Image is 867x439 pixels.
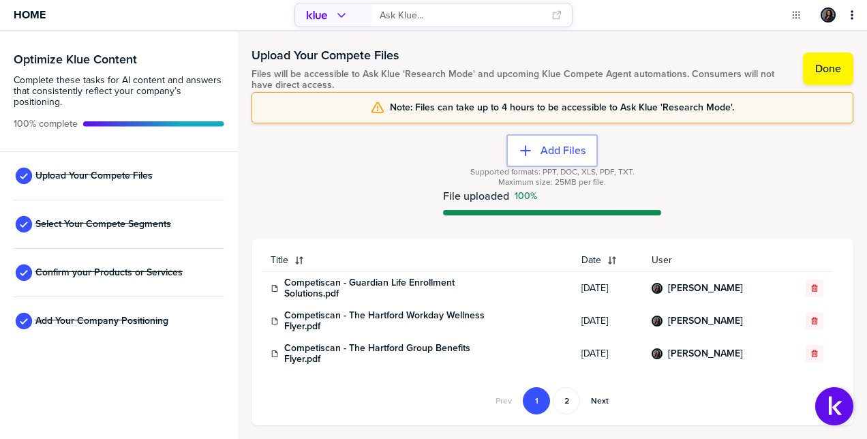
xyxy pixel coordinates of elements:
[653,284,661,292] img: 067a2c94e62710512124e0c09c2123d5-sml.png
[390,102,734,113] span: Note: Files can take up to 4 hours to be accessible to Ask Klue 'Research Mode'.
[803,52,853,85] button: Done
[252,47,790,63] h1: Upload Your Compete Files
[652,348,663,359] div: Sigourney Di Risi
[470,167,635,177] span: Supported formats: PPT, DOC, XLS, PDF, TXT.
[573,249,643,271] button: Date
[822,9,834,21] img: 067a2c94e62710512124e0c09c2123d5-sml.png
[668,283,743,294] a: [PERSON_NAME]
[498,177,606,187] span: Maximum size: 25MB per file.
[380,4,543,27] input: Ask Klue...
[652,255,778,266] span: User
[652,283,663,294] div: Sigourney Di Risi
[581,348,635,359] span: [DATE]
[14,53,224,65] h3: Optimize Klue Content
[271,255,288,266] span: Title
[14,9,46,20] span: Home
[789,8,803,22] button: Open Drop
[821,7,836,22] div: Sigourney Di Risi
[252,69,790,91] span: Files will be accessible to Ask Klue 'Research Mode' and upcoming Klue Compete Agent automations....
[652,316,663,327] div: Sigourney Di Risi
[581,316,635,327] span: [DATE]
[284,277,489,299] a: Competiscan - Guardian Life Enrollment Solutions.pdf
[14,119,78,130] span: Active
[35,267,183,278] span: Confirm your Products or Services
[35,170,153,181] span: Upload Your Compete Files
[653,350,661,358] img: 067a2c94e62710512124e0c09c2123d5-sml.png
[815,387,853,425] button: Open Support Center
[583,387,617,414] button: Go to next page
[487,387,520,414] button: Go to previous page
[819,6,837,24] a: Edit Profile
[14,75,224,108] span: Complete these tasks for AI content and answers that consistently reflect your company’s position...
[35,219,171,230] span: Select Your Compete Segments
[581,255,601,266] span: Date
[581,283,635,294] span: [DATE]
[506,134,598,167] button: Add Files
[541,144,585,157] label: Add Files
[553,387,580,414] button: Go to page 2
[284,343,489,365] a: Competiscan - The Hartford Group Benefits Flyer.pdf
[815,62,841,76] label: Done
[515,191,537,202] span: Success
[443,190,509,202] span: File uploaded
[668,348,743,359] a: [PERSON_NAME]
[284,310,489,332] a: Competiscan - The Hartford Workday Wellness Flyer.pdf
[486,387,618,414] nav: Pagination Navigation
[668,316,743,327] a: [PERSON_NAME]
[35,316,168,327] span: Add Your Company Positioning
[262,249,574,271] button: Title
[653,317,661,325] img: 067a2c94e62710512124e0c09c2123d5-sml.png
